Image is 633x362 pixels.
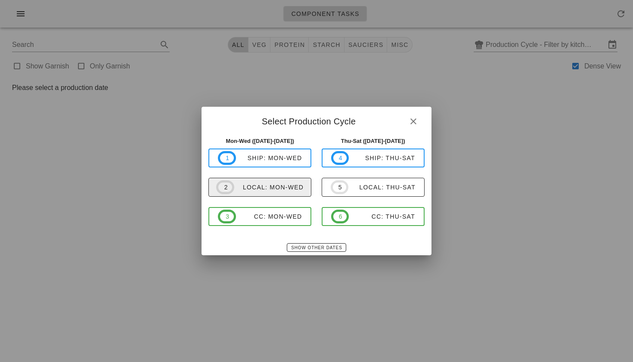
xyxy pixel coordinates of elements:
[225,153,229,163] span: 1
[338,153,342,163] span: 4
[202,107,431,133] div: Select Production Cycle
[349,213,415,220] div: CC: Thu-Sat
[341,138,405,144] strong: Thu-Sat ([DATE]-[DATE])
[338,183,341,192] span: 5
[291,245,342,250] span: Show Other Dates
[338,212,342,221] span: 6
[208,207,311,226] button: 3CC: Mon-Wed
[236,213,302,220] div: CC: Mon-Wed
[223,183,227,192] span: 2
[226,138,294,144] strong: Mon-Wed ([DATE]-[DATE])
[236,155,302,161] div: ship: Mon-Wed
[348,184,416,191] div: local: Thu-Sat
[208,178,311,197] button: 2local: Mon-Wed
[322,149,425,167] button: 4ship: Thu-Sat
[208,149,311,167] button: 1ship: Mon-Wed
[322,178,425,197] button: 5local: Thu-Sat
[287,243,346,252] button: Show Other Dates
[234,184,304,191] div: local: Mon-Wed
[322,207,425,226] button: 6CC: Thu-Sat
[225,212,229,221] span: 3
[349,155,415,161] div: ship: Thu-Sat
